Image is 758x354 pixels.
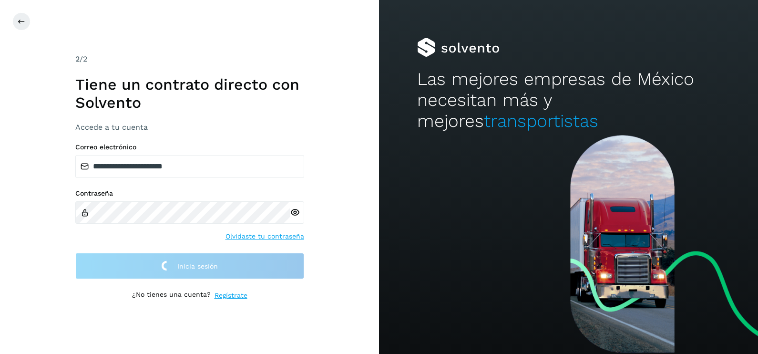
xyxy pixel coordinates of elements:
[75,54,80,63] span: 2
[75,123,304,132] h3: Accede a tu cuenta
[417,69,720,132] h2: Las mejores empresas de México necesitan más y mejores
[75,143,304,151] label: Correo electrónico
[215,291,247,301] a: Regístrate
[225,231,304,241] a: Olvidaste tu contraseña
[484,111,598,131] span: transportistas
[75,53,304,65] div: /2
[75,189,304,198] label: Contraseña
[75,75,304,112] h1: Tiene un contrato directo con Solvento
[75,253,304,279] button: Inicia sesión
[177,263,218,270] span: Inicia sesión
[132,291,211,301] p: ¿No tienes una cuenta?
